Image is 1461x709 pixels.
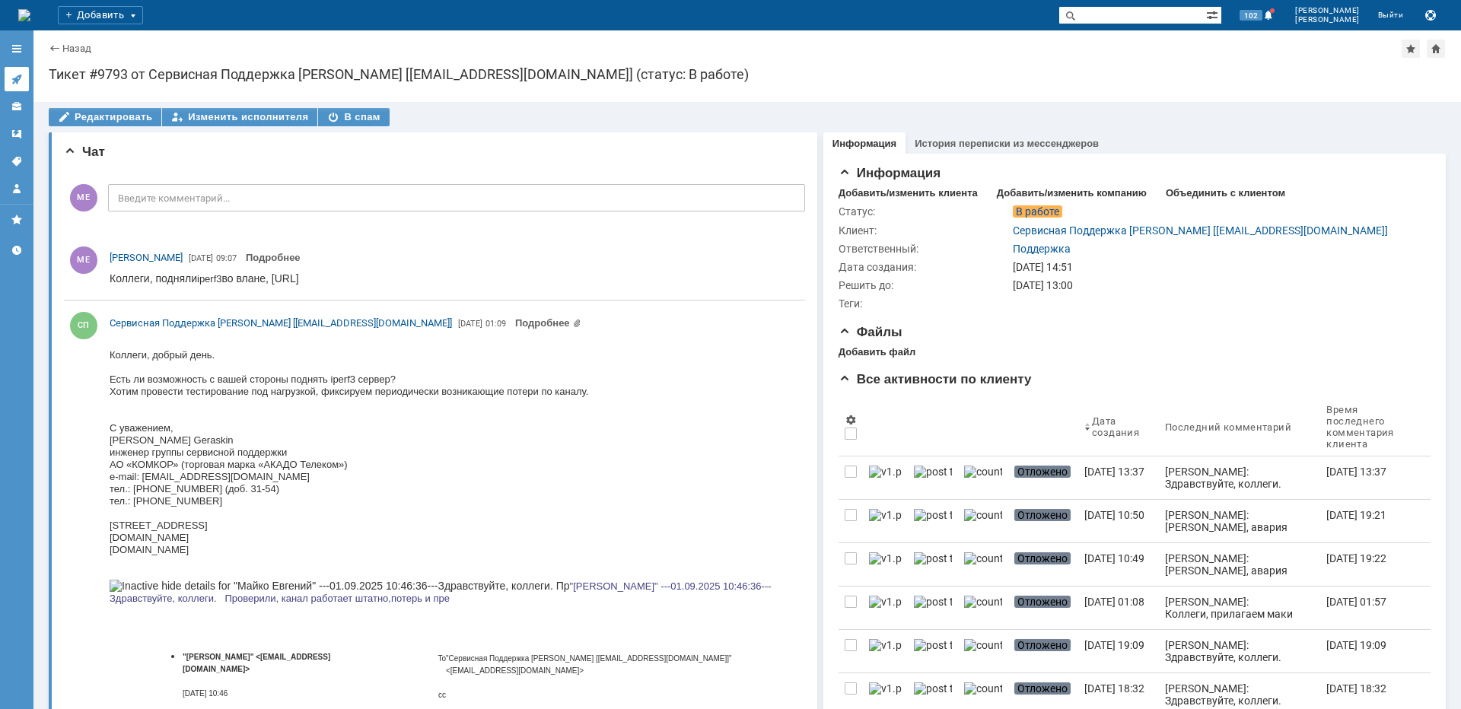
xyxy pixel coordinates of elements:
[1013,261,1421,273] div: [DATE] 14:51
[1427,40,1445,58] div: Сделать домашней страницей
[18,9,30,21] img: logo
[336,341,421,349] font: Ответ на #9793: 561826
[863,500,908,542] a: v1.png
[1014,509,1071,521] span: Отложено
[1165,509,1315,545] div: [PERSON_NAME]: [PERSON_NAME], авария устранена в 13.00
[964,552,1002,564] img: counter.png
[1240,10,1262,21] span: 102
[839,346,915,358] div: Добавить файл
[73,315,118,323] font: [DATE] 15:29
[1326,639,1386,651] div: [DATE] 19:09
[1078,587,1159,629] a: [DATE] 01:08
[311,341,336,349] font: Subject
[1013,279,1073,291] span: [DATE] 13:00
[49,67,1446,82] div: Тикет #9793 от Сервисная Поддержка [PERSON_NAME] [[EMAIL_ADDRESS][DOMAIN_NAME]] (статус: В работе)
[1159,630,1321,672] a: [PERSON_NAME]: Здравствуйте, коллеги. Проверили, канал работает штатно, видим постоянный трафик о...
[1165,466,1315,526] div: [PERSON_NAME]: Здравствуйте, коллеги. Проверили, канал работает штатно,потерь и прерываний не фик...
[1165,552,1315,589] div: [PERSON_NAME]: [PERSON_NAME], авария устранена в 13.00
[113,363,116,374] font: .
[958,456,1008,499] a: counter.png
[189,253,213,263] span: [DATE]
[1320,500,1418,542] a: [DATE] 19:21
[839,325,902,339] span: Файлы
[1078,543,1159,586] a: [DATE] 10:49
[64,145,105,159] span: Чат
[1084,552,1144,564] div: [DATE] 10:49
[5,176,29,201] a: Мой профиль
[1078,500,1159,542] a: [DATE] 10:50
[1159,543,1321,586] a: [PERSON_NAME]: [PERSON_NAME], авария устранена в 13.00
[914,509,952,521] img: post ticket.png
[1320,456,1418,499] a: [DATE] 13:37
[964,596,1002,608] img: counter.png
[1084,509,1144,521] div: [DATE] 10:50
[110,316,452,331] a: Сервисная Поддержка [PERSON_NAME] [[EMAIL_ADDRESS][DOMAIN_NAME]]
[1326,404,1400,450] div: Время последнего комментария клиента
[1159,587,1321,629] a: [PERSON_NAME]: Коллеги, прилагаем маки которые видим на канале.
[914,466,952,478] img: post ticket.png
[1326,466,1386,478] div: [DATE] 13:37
[1078,398,1159,456] th: Дата создания
[869,509,902,521] img: v1.png
[1320,630,1418,672] a: [DATE] 19:09
[839,224,1010,237] div: Клиент:
[311,377,336,386] font: Subject
[110,252,183,263] span: [PERSON_NAME]
[863,630,908,672] a: v1.png
[914,682,952,695] img: post ticket.png
[1014,552,1071,564] span: Отложено
[839,205,1010,218] div: Статус:
[958,587,1008,629] a: counter.png
[1326,509,1386,521] div: [DATE] 19:21
[1008,456,1078,499] a: Отложено
[1014,596,1071,608] span: Отложено
[839,261,1010,273] div: Дата создания:
[964,682,1002,695] img: counter.png
[1084,639,1144,651] div: [DATE] 19:09
[964,639,1002,651] img: counter.png
[908,630,958,672] a: post ticket.png
[70,362,113,374] a: загрузить
[5,149,29,173] a: Теги
[914,596,952,608] img: post ticket.png
[1014,466,1071,478] span: Отложено
[246,252,301,263] a: Подробнее
[336,377,421,386] font: Ответ на #9793: 561826
[58,6,143,24] div: Добавить
[869,639,902,651] img: v1.png
[88,1,113,12] span: iperf3
[915,138,1099,149] a: История переписки из мессенджеров
[1320,587,1418,629] a: [DATE] 01:57
[1013,205,1062,218] span: В работе
[1402,40,1420,58] div: Добавить в избранное
[1008,543,1078,586] a: Отложено
[1013,243,1071,255] a: Поддержка
[1084,466,1144,478] div: [DATE] 13:37
[18,9,30,21] a: Перейти на домашнюю страницу
[1014,682,1071,695] span: Отложено
[73,278,249,299] b: "Technical Support Senior" <[EMAIL_ADDRESS][DOMAIN_NAME]>
[336,316,622,337] font: "Сервисная Поддержка [PERSON_NAME] [[EMAIL_ADDRESS][DOMAIN_NAME]]" <[EMAIL_ADDRESS][DOMAIN_NAME]>
[839,187,978,199] div: Добавить/изменить клиента
[1326,552,1386,564] div: [DATE] 19:22
[515,317,581,329] a: Прикреплены файлы: graycol.gif, pic17035.gif, ecblank.gif
[839,372,1032,386] span: Все активности по клиенту
[997,187,1147,199] div: Добавить/изменить компанию
[1159,456,1321,499] a: [PERSON_NAME]: Здравствуйте, коллеги. Проверили, канал работает штатно,потерь и прерываний не фик...
[1014,639,1071,651] span: Отложено
[73,315,221,335] b: "[PERSON_NAME]" <[EMAIL_ADDRESS][DOMAIN_NAME]>
[845,414,857,426] span: Настройки
[869,596,902,608] img: v1.png
[328,316,336,325] font: To
[1326,596,1386,608] div: [DATE] 01:57
[908,456,958,499] a: post ticket.png
[863,456,908,499] a: v1.png
[839,243,1010,255] div: Ответственный:
[908,500,958,542] a: post ticket.png
[908,543,958,586] a: post ticket.png
[832,138,896,149] a: Информация
[908,587,958,629] a: post ticket.png
[329,316,336,325] font: cc
[1078,456,1159,499] a: [DATE] 13:37
[216,253,237,263] span: 09:07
